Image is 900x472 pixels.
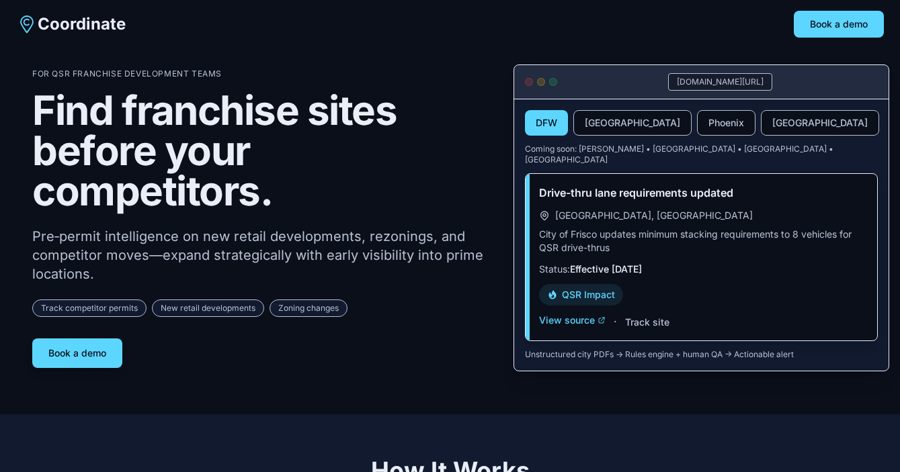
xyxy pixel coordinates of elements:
[614,314,617,330] span: ·
[761,110,879,136] button: [GEOGRAPHIC_DATA]
[539,185,864,201] h3: Drive-thru lane requirements updated
[573,110,692,136] button: [GEOGRAPHIC_DATA]
[32,338,122,368] button: Book a demo
[555,209,753,222] span: [GEOGRAPHIC_DATA], [GEOGRAPHIC_DATA]
[668,73,772,91] div: [DOMAIN_NAME][URL]
[525,349,878,360] p: Unstructured city PDFs → Rules engine + human QA → Actionable alert
[525,144,878,165] p: Coming soon: [PERSON_NAME] • [GEOGRAPHIC_DATA] • [GEOGRAPHIC_DATA] • [GEOGRAPHIC_DATA]
[270,299,347,317] span: Zoning changes
[539,284,623,305] div: QSR Impact
[32,227,492,283] p: Pre‑permit intelligence on new retail developments, rezonings, and competitor moves—expand strate...
[152,299,264,317] span: New retail developments
[16,13,126,35] a: Coordinate
[32,299,147,317] span: Track competitor permits
[625,316,669,329] button: Track site
[38,13,126,35] span: Coordinate
[794,11,884,38] button: Book a demo
[32,68,492,79] p: For QSR Franchise Development Teams
[697,110,755,136] button: Phoenix
[539,263,864,276] p: Status:
[539,228,864,254] p: City of Frisco updates minimum stacking requirements to 8 vehicles for QSR drive-thrus
[16,13,38,35] img: Coordinate
[539,314,606,327] button: View source
[570,263,642,275] span: Effective [DATE]
[32,90,492,211] h1: Find franchise sites before your competitors.
[525,110,568,136] button: DFW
